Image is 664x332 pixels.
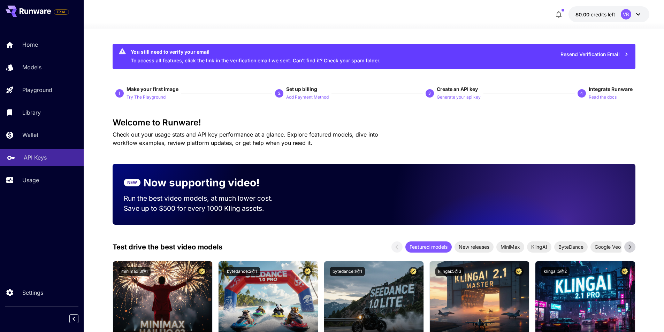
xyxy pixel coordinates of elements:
[591,11,615,17] span: credits left
[286,86,317,92] span: Set up billing
[590,243,625,250] span: Google Veo
[24,153,47,162] p: API Keys
[620,267,629,276] button: Certified Model – Vetted for best performance and includes a commercial license.
[589,94,617,101] p: Read the docs
[286,94,329,101] p: Add Payment Method
[568,6,649,22] button: $0.00VB
[127,94,166,101] p: Try The Playground
[54,9,69,15] span: TRIAL
[437,93,481,101] button: Generate your api key
[197,267,207,276] button: Certified Model – Vetted for best performance and includes a commercial license.
[22,63,41,71] p: Models
[580,90,583,96] p: 4
[69,314,78,323] button: Collapse sidebar
[278,90,281,96] p: 2
[22,131,38,139] p: Wallet
[409,267,418,276] button: Certified Model – Vetted for best performance and includes a commercial license.
[554,243,588,250] span: ByteDance
[514,267,524,276] button: Certified Model – Vetted for best performance and includes a commercial license.
[527,243,551,250] span: KlingAI
[113,242,222,252] p: Test drive the best video models
[22,40,38,49] p: Home
[127,93,166,101] button: Try The Playground
[143,175,260,191] p: Now supporting video!
[557,47,633,62] button: Resend Verification Email
[496,243,524,250] span: MiniMax
[405,241,452,253] div: Featured models
[113,131,378,146] span: Check out your usage stats and API key performance at a glance. Explore featured models, dive int...
[330,267,365,276] button: bytedance:1@1
[127,179,137,186] p: NEW
[575,11,591,17] span: $0.00
[527,241,551,253] div: KlingAI
[124,203,286,214] p: Save up to $500 for every 1000 Kling assets.
[435,267,464,276] button: klingai:5@3
[22,108,41,117] p: Library
[119,267,151,276] button: minimax:3@1
[589,86,633,92] span: Integrate Runware
[127,86,178,92] span: Make your first image
[621,9,631,20] div: VB
[437,86,478,92] span: Create an API key
[303,267,312,276] button: Certified Model – Vetted for best performance and includes a commercial license.
[590,241,625,253] div: Google Veo
[455,241,494,253] div: New releases
[541,267,570,276] button: klingai:5@2
[405,243,452,250] span: Featured models
[22,86,52,94] p: Playground
[22,288,43,297] p: Settings
[131,48,380,55] div: You still need to verify your email
[455,243,494,250] span: New releases
[113,118,635,128] h3: Welcome to Runware!
[496,241,524,253] div: MiniMax
[54,8,69,16] span: Add your payment card to enable full platform functionality.
[428,90,431,96] p: 3
[554,241,588,253] div: ByteDance
[286,93,329,101] button: Add Payment Method
[22,176,39,184] p: Usage
[589,93,617,101] button: Read the docs
[75,312,84,325] div: Collapse sidebar
[224,267,260,276] button: bytedance:2@1
[124,193,286,203] p: Run the best video models, at much lower cost.
[118,90,121,96] p: 1
[437,94,481,101] p: Generate your api key
[131,46,380,67] div: To access all features, click the link in the verification email we sent. Can’t find it? Check yo...
[575,11,615,18] div: $0.00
